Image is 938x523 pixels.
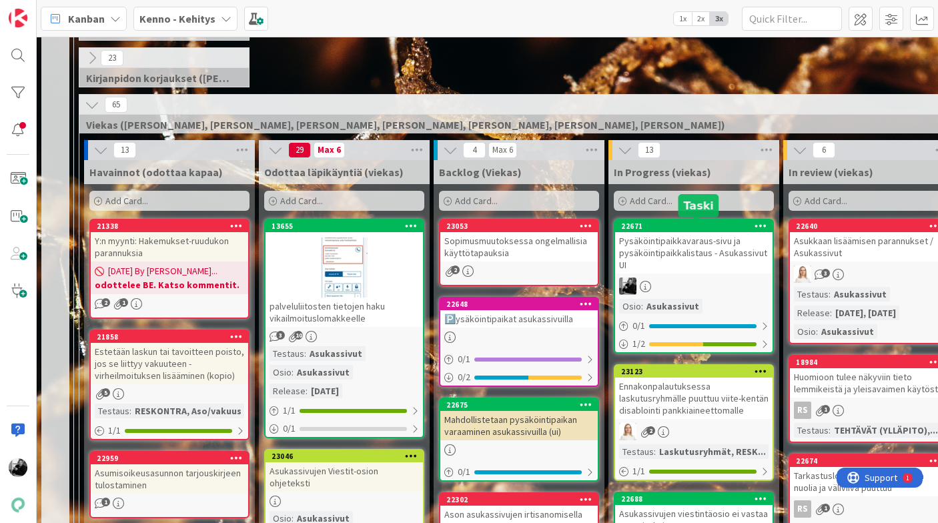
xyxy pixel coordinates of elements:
div: 22675Mahdollistetaan pysäköintipaikan varaaminen asukassivuilla (ui) [440,399,598,440]
div: 0/2 [440,369,598,386]
span: 0 / 1 [458,352,470,366]
span: 65 [105,97,127,113]
a: 23053Sopimusmuutoksessa ongelmallisia käyttötapauksia [439,219,599,286]
span: 1 / 1 [283,404,296,418]
div: 23046 [266,450,423,462]
div: Asukassivut [831,287,890,302]
div: Testaus [270,346,304,361]
span: : [641,299,643,314]
div: Laskutusryhmät, RESK... [656,444,769,459]
span: : [292,365,294,380]
span: 5 [101,388,110,397]
div: 23053 [440,220,598,232]
div: Testaus [794,287,829,302]
div: Release [270,384,306,398]
span: 2 [646,426,655,435]
span: Odottaa läpikäyntiä (viekas) [264,165,404,179]
div: 22959 [97,454,248,463]
b: odottelee BE. Katso kommentit. [95,278,244,292]
div: Testaus [95,404,129,418]
div: 22671 [621,221,773,231]
div: 22648 [440,298,598,310]
div: 21338 [91,220,248,232]
span: : [830,306,832,320]
div: Testaus [794,423,829,438]
div: 0/1 [440,351,598,368]
div: 22302 [440,494,598,506]
span: 10 [294,331,303,340]
div: Asukassivut [294,365,353,380]
div: 23123 [615,366,773,378]
div: Sopimusmuutoksessa ongelmallisia käyttötapauksia [440,232,598,261]
span: 29 [288,142,311,158]
div: 1/1 [91,422,248,439]
span: 4 [463,142,486,158]
div: 21858 [91,331,248,343]
div: Testaus [619,444,654,459]
a: 23123Ennakonpalautuksessa laskutusryhmälle puuttuu viite-kentän disablointi pankkiaineettomalleSL... [614,364,774,481]
div: Release [794,306,830,320]
div: Asumisoikeusasunnon tarjouskirjeen tulostaminen [91,464,248,494]
a: 22671Pysäköintipaikkavaraus-sivu ja pysäköintipaikkalistaus - Asukassivut UIKMOsio:Asukassivut0/11/2 [614,219,774,354]
b: Kenno - Kehitys [139,12,215,25]
span: 3 [821,269,830,278]
span: 0 / 2 [458,370,470,384]
span: : [306,384,308,398]
span: Havainnot (odottaa kapaa) [89,165,223,179]
div: Pysäköintipaikkavaraus-sivu ja pysäköintipaikkalistaus - Asukassivut UI [615,232,773,274]
span: Add Card... [455,195,498,207]
span: 13 [113,142,136,158]
div: 23046 [272,452,423,461]
div: [DATE] [308,384,342,398]
img: KM [9,458,27,477]
img: KM [619,278,636,295]
div: Asukassivut [643,299,702,314]
div: 22302 [446,495,598,504]
div: Asukassivut [306,346,366,361]
span: 1 / 1 [108,424,121,438]
span: Add Card... [805,195,847,207]
img: SL [619,423,636,440]
span: [DATE] By [PERSON_NAME]... [108,264,217,278]
div: [DATE], [DATE] [832,306,899,320]
div: RESKONTRA, Aso/vakuus [131,404,245,418]
span: 1x [674,12,692,25]
span: 2 [451,266,460,274]
span: : [829,423,831,438]
div: Asukassivut [818,324,877,339]
span: 1 [821,504,830,512]
div: 22959 [91,452,248,464]
div: 23123 [621,367,773,376]
div: 22688 [621,494,773,504]
span: 1 [821,405,830,414]
span: : [654,444,656,459]
span: Kanban [68,11,105,27]
span: 2 [101,298,110,307]
span: 13 [638,142,660,158]
span: : [816,324,818,339]
div: Osio [619,299,641,314]
div: Asukassivujen Viestit-osion ohjeteksti [266,462,423,492]
div: Osio [270,365,292,380]
div: Estetään laskun tai tavoitteen poisto, jos se liittyy vakuuteen - virheilmoituksen lisääminen (ko... [91,343,248,384]
span: Add Card... [280,195,323,207]
span: 0 / 1 [632,319,645,333]
span: : [304,346,306,361]
span: 1 [119,298,128,307]
a: 22675Mahdollistetaan pysäköintipaikan varaaminen asukassivuilla (ui)0/1 [439,398,599,482]
div: 22648 [446,300,598,309]
span: 0 / 1 [283,422,296,436]
img: Visit kanbanzone.com [9,9,27,27]
div: 22675 [446,400,598,410]
div: 22688 [615,493,773,505]
span: 2x [692,12,710,25]
a: 22648🅿️ysäköintipaikat asukassivuilla0/10/2 [439,297,599,387]
div: 0/1 [266,420,423,437]
span: 23 [101,50,123,66]
div: Osio [794,324,816,339]
a: 21858Estetään laskun tai tavoitteen poisto, jos se liittyy vakuuteen - virheilmoituksen lisäämine... [89,330,250,440]
span: In review (viekas) [789,165,873,179]
div: 23123Ennakonpalautuksessa laskutusryhmälle puuttuu viite-kentän disablointi pankkiaineettomalle [615,366,773,419]
div: 13655palveluliitosten tietojen haku vikailmoituslomakkeelle [266,220,423,327]
h5: Taski [684,199,714,212]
